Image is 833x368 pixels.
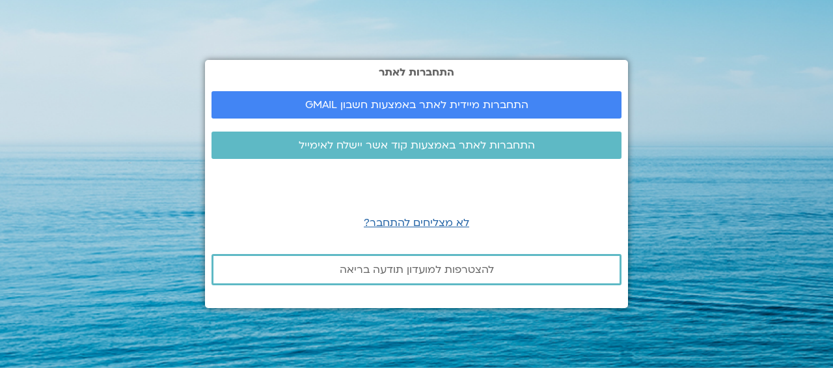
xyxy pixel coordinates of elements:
[305,99,528,111] span: התחברות מיידית לאתר באמצעות חשבון GMAIL
[364,216,469,230] a: לא מצליחים להתחבר?
[212,91,621,119] a: התחברות מיידית לאתר באמצעות חשבון GMAIL
[340,264,494,276] span: להצטרפות למועדון תודעה בריאה
[212,254,621,285] a: להצטרפות למועדון תודעה בריאה
[212,66,621,78] h2: התחברות לאתר
[299,139,535,151] span: התחברות לאתר באמצעות קוד אשר יישלח לאימייל
[212,132,621,159] a: התחברות לאתר באמצעות קוד אשר יישלח לאימייל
